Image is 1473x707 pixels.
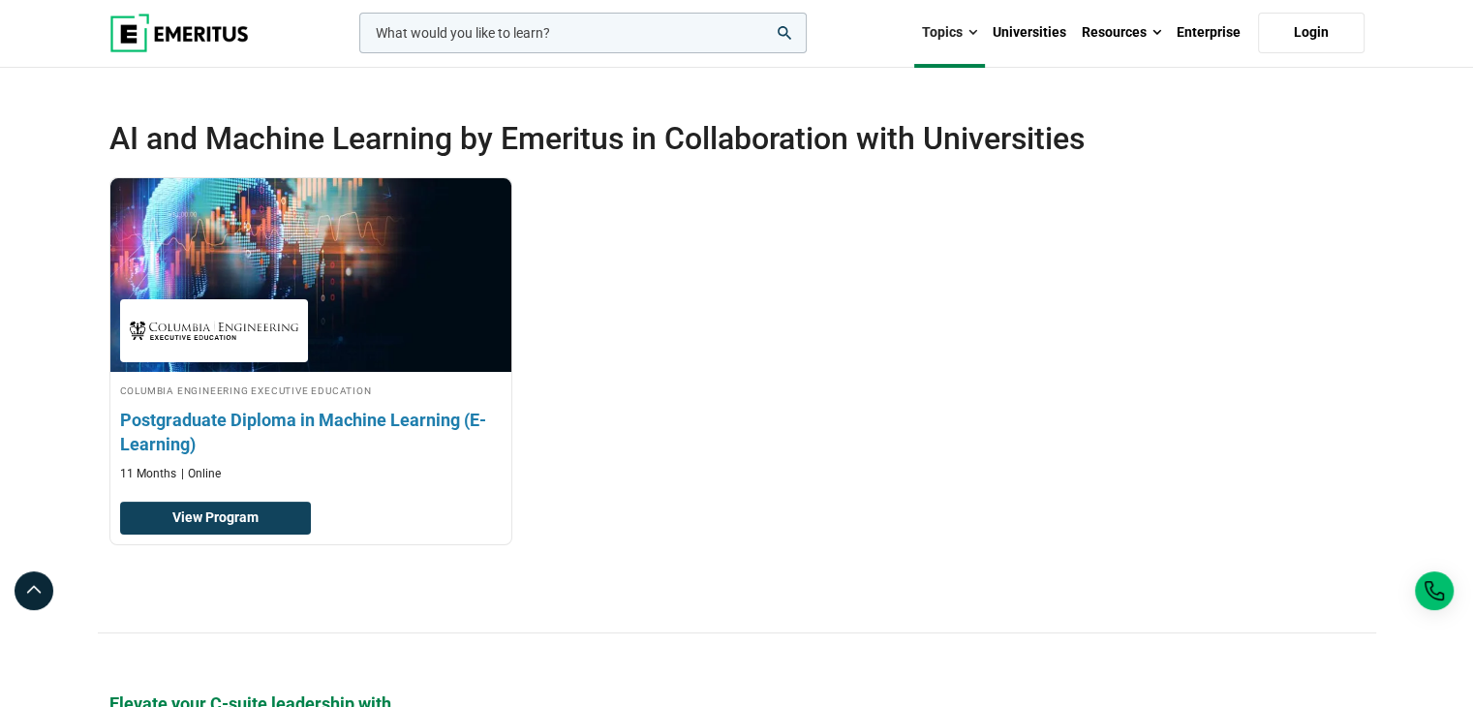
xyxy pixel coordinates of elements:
p: Online [181,466,221,482]
input: woocommerce-product-search-field-0 [359,13,807,53]
img: Columbia Engineering Executive Education [130,309,298,353]
p: 11 Months [120,466,176,482]
img: Postgraduate Diploma in Machine Learning (E-Learning) | Online AI and Machine Learning Course [90,169,531,382]
h4: Columbia Engineering Executive Education [120,382,502,398]
a: AI and Machine Learning Course by Columbia Engineering Executive Education - Columbia Engineering... [110,178,511,492]
a: View Program [120,502,311,535]
a: Login [1258,13,1365,53]
h2: AI and Machine Learning by Emeritus in Collaboration with Universities [109,119,1239,158]
h3: Postgraduate Diploma in Machine Learning (E-Learning) [120,408,502,456]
